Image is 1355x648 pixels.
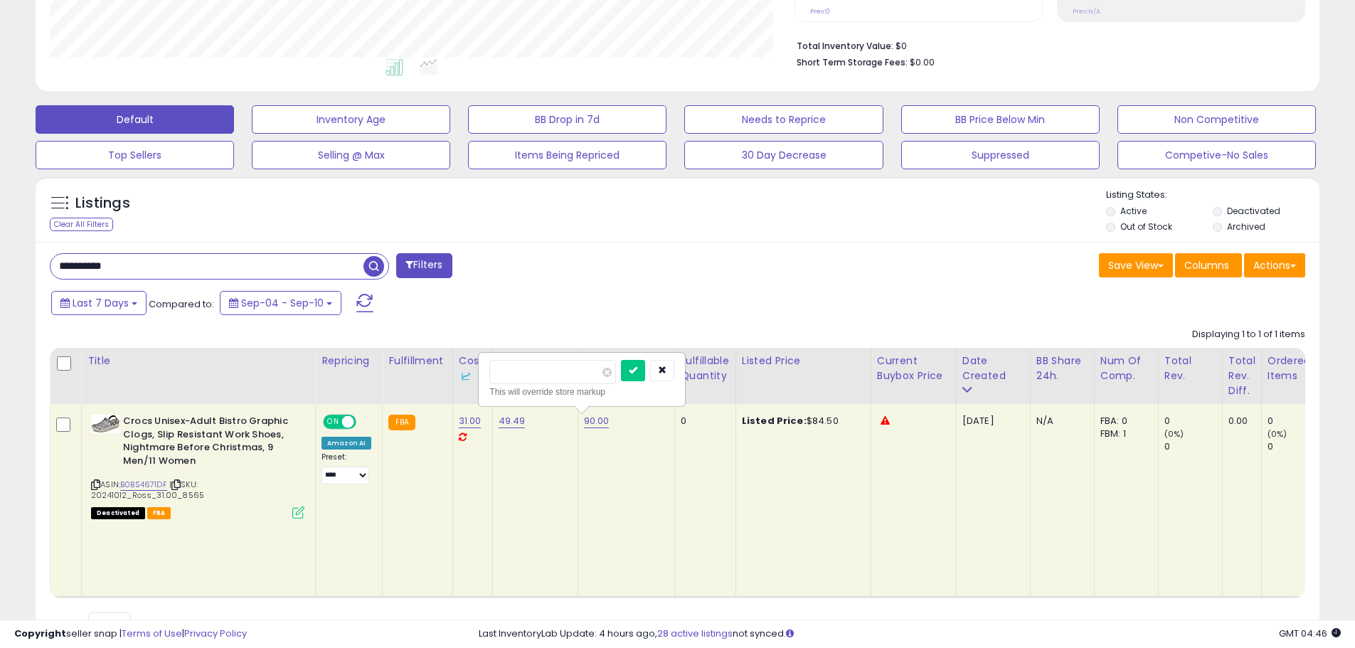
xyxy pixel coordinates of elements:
span: Columns [1184,258,1229,272]
div: Repricing [322,354,376,368]
span: All listings that are unavailable for purchase on Amazon for any reason other than out-of-stock [91,507,145,519]
button: Inventory Age [252,105,450,134]
p: Listing States: [1106,188,1319,202]
button: Filters [396,253,452,278]
button: Items Being Repriced [468,141,666,169]
a: 49.49 [499,414,526,428]
div: This will override store markup [489,385,674,399]
button: Last 7 Days [51,291,147,315]
button: 30 Day Decrease [684,141,883,169]
a: Privacy Policy [184,627,247,640]
a: B0BS4671DF [120,479,167,491]
div: 0 [1164,415,1222,427]
div: BB Share 24h. [1036,354,1088,383]
b: Crocs Unisex-Adult Bistro Graphic Clogs, Slip Resistant Work Shoes, Nightmare Before Christmas, 9... [123,415,296,471]
div: Displaying 1 to 1 of 1 items [1192,328,1305,341]
label: Active [1120,205,1147,217]
b: Total Inventory Value: [797,40,893,52]
div: N/A [1036,415,1083,427]
div: Some or all of the values in this column are provided from Inventory Lab. [459,368,487,383]
div: seller snap | | [14,627,247,641]
div: Current Buybox Price [877,354,950,383]
b: Listed Price: [742,414,807,427]
small: FBA [388,415,415,430]
button: Selling @ Max [252,141,450,169]
div: [DATE] [962,415,1019,427]
button: BB Price Below Min [901,105,1100,134]
button: Default [36,105,234,134]
small: (0%) [1268,428,1287,440]
div: 0 [1164,440,1222,453]
div: Fulfillment [388,354,446,368]
div: $84.50 [742,415,860,427]
div: Amazon AI [322,437,371,450]
div: Preset: [322,452,371,484]
label: Deactivated [1227,205,1280,217]
span: 2025-09-18 04:46 GMT [1279,627,1341,640]
b: Short Term Storage Fees: [797,56,908,68]
div: Total Rev. [1164,354,1216,383]
div: Listed Price [742,354,865,368]
div: Cost [459,354,487,383]
span: Show: entries [60,617,163,630]
span: Compared to: [149,297,214,311]
h5: Listings [75,193,130,213]
button: Actions [1244,253,1305,277]
strong: Copyright [14,627,66,640]
div: Last InventoryLab Update: 4 hours ago, not synced. [479,627,1341,641]
label: Archived [1227,221,1265,233]
div: FBM: 1 [1100,427,1147,440]
button: Non Competitive [1117,105,1316,134]
button: Top Sellers [36,141,234,169]
button: Needs to Reprice [684,105,883,134]
img: InventoryLab Logo [459,369,473,383]
a: 90.00 [584,414,610,428]
span: OFF [354,416,377,428]
div: Date Created [962,354,1024,383]
a: 28 active listings [657,627,733,640]
div: Num of Comp. [1100,354,1152,383]
span: $0.00 [910,55,935,69]
span: Last 7 Days [73,296,129,310]
span: Sep-04 - Sep-10 [241,296,324,310]
a: 31.00 [459,414,482,428]
a: Terms of Use [122,627,182,640]
span: | SKU: 20241012_Ross_31.00_8565 [91,479,204,500]
small: (0%) [1164,428,1184,440]
img: 41hSUO7ozNL._SL40_.jpg [91,415,119,433]
small: Prev: 0 [810,7,830,16]
div: 0 [681,415,725,427]
div: Title [87,354,309,368]
button: BB Drop in 7d [468,105,666,134]
div: Fulfillable Quantity [681,354,730,383]
div: ASIN: [91,415,304,517]
div: FBA: 0 [1100,415,1147,427]
button: Sep-04 - Sep-10 [220,291,341,315]
span: FBA [147,507,171,519]
div: Clear All Filters [50,218,113,231]
div: 0 [1268,440,1325,453]
span: ON [324,416,342,428]
div: 0 [1268,415,1325,427]
small: Prev: N/A [1073,7,1100,16]
button: Suppressed [901,141,1100,169]
button: Columns [1175,253,1242,277]
div: Ordered Items [1268,354,1319,383]
div: 0.00 [1228,415,1250,427]
li: $0 [797,36,1295,53]
div: Total Rev. Diff. [1228,354,1255,398]
label: Out of Stock [1120,221,1172,233]
button: Competive-No Sales [1117,141,1316,169]
button: Save View [1099,253,1173,277]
